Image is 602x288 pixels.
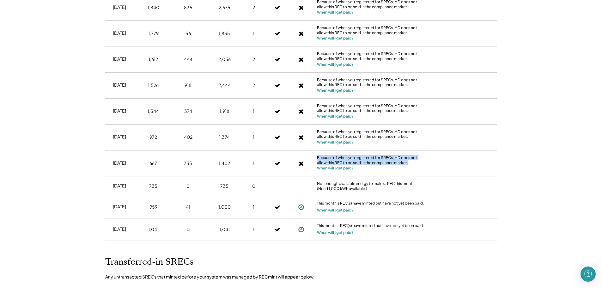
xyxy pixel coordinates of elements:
[296,202,306,212] button: Payment approved, but not yet initiated.
[296,132,306,142] button: Payment approved, but not yet initiated.
[317,61,354,68] button: When will I get paid?
[149,134,157,140] div: 972
[113,134,126,140] div: [DATE]
[252,183,255,189] div: 0
[218,82,231,89] div: 2,444
[148,108,159,114] div: 1,544
[113,30,126,36] div: [DATE]
[317,35,354,41] button: When will I get paid?
[148,4,159,11] div: 1,840
[253,30,254,37] div: 1
[218,56,231,63] div: 2,056
[219,160,230,167] div: 1,402
[317,155,424,165] div: Because of when you registered for SRECs, MD does not allow this REC to be sold in the compliance...
[113,160,126,166] div: [DATE]
[317,223,424,230] div: This month's REC(s) have minted but have not yet been paid.
[113,56,126,62] div: [DATE]
[186,183,190,189] div: 0
[296,29,306,38] button: Payment approved, but not yet initiated.
[219,30,230,37] div: 1,835
[253,134,254,140] div: 1
[184,160,192,167] div: 735
[219,226,230,233] div: 1,041
[252,56,255,63] div: 2
[113,82,126,88] div: [DATE]
[148,82,159,89] div: 1,526
[220,183,228,189] div: 735
[317,139,354,145] button: When will I get paid?
[317,207,354,213] button: When will I get paid?
[253,108,254,114] div: 1
[149,204,157,210] div: 959
[252,4,255,11] div: 2
[253,160,254,167] div: 1
[219,134,230,140] div: 1,374
[149,183,157,189] div: 735
[149,160,157,167] div: 667
[113,226,126,232] div: [DATE]
[148,226,159,233] div: 1,041
[185,30,191,37] div: 56
[105,257,194,267] h2: Transferred-in SRECs
[113,183,126,189] div: [DATE]
[296,81,306,90] button: Payment approved, but not yet initiated.
[296,225,306,234] button: Payment approved, but not yet initiated.
[317,129,424,139] div: Because of when you registered for SRECs, MD does not allow this REC to be sold in the compliance...
[317,77,424,87] div: Because of when you registered for SRECs, MD does not allow this REC to be sold in the compliance...
[252,82,255,89] div: 2
[218,204,231,210] div: 1,000
[317,113,354,119] button: When will I get paid?
[148,30,159,37] div: 1,779
[317,51,424,61] div: Because of when you registered for SRECs, MD does not allow this REC to be sold in the compliance...
[253,204,254,210] div: 1
[185,82,192,89] div: 918
[317,201,424,207] div: This month's REC(s) have minted but have not yet been paid.
[317,103,424,113] div: Because of when you registered for SRECs, MD does not allow this REC to be sold in the compliance...
[149,56,158,63] div: 1,612
[184,56,192,63] div: 444
[105,274,314,280] div: Any untransacted SRECs that minted before your system was managed by RECmint will appear below.
[317,165,354,171] button: When will I get paid?
[186,226,190,233] div: 0
[184,134,192,140] div: 402
[296,55,306,64] button: Payment approved, but not yet initiated.
[113,108,126,114] div: [DATE]
[317,9,354,15] button: When will I get paid?
[219,4,230,11] div: 2,675
[184,108,192,114] div: 374
[317,25,424,35] div: Because of when you registered for SRECs, MD does not allow this REC to be sold in the compliance...
[296,3,306,12] button: Payment approved, but not yet initiated.
[581,267,596,282] div: Open Intercom Messenger
[113,204,126,210] div: [DATE]
[317,181,424,191] div: Not enough available energy to make a REC this month. (Need 1,000 kWh available.)
[113,4,126,10] div: [DATE]
[317,87,354,94] button: When will I get paid?
[186,204,190,210] div: 41
[296,159,306,168] button: Payment approved, but not yet initiated.
[317,230,354,236] button: When will I get paid?
[296,107,306,116] button: Payment approved, but not yet initiated.
[184,4,192,11] div: 835
[220,108,229,114] div: 1,918
[253,226,254,233] div: 1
